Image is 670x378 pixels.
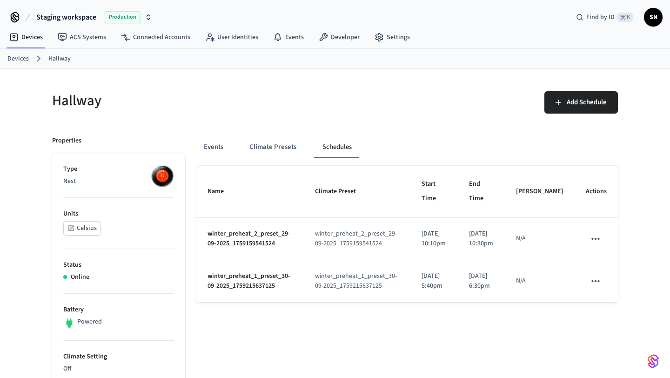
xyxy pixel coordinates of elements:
button: Schedules [315,136,359,158]
th: Climate Preset [304,166,410,218]
a: Events [266,29,311,46]
a: Settings [367,29,417,46]
button: Add Schedule [544,91,618,114]
p: Type [63,164,174,174]
p: Nest [63,176,174,186]
button: Climate Presets [242,136,304,158]
p: Battery [63,305,174,315]
span: Add Schedule [567,96,607,108]
span: Production [104,11,141,23]
button: Celsius [63,221,101,236]
p: Units [63,209,174,219]
span: SN [645,9,662,26]
img: nest_learning_thermostat [151,164,174,188]
span: Staging workspace [36,12,96,23]
a: Devices [2,29,50,46]
p: Online [71,272,89,282]
table: schedules table [196,166,618,303]
th: [PERSON_NAME] [505,166,575,218]
p: [DATE] 5:40pm [422,271,446,291]
p: [DATE] 10:30pm [469,229,494,249]
a: Hallway [48,54,71,64]
p: winter_preheat_2_preset_29-09-2025_1759159541524 [208,229,293,249]
p: Off [63,364,174,374]
p: Climate Setting [63,352,174,362]
p: Powered [77,317,102,327]
button: Events [196,136,231,158]
button: SN [644,8,663,27]
th: End Time [458,166,505,218]
a: Devices [7,54,29,64]
p: Status [63,260,174,270]
a: Developer [311,29,367,46]
th: Name [196,166,304,218]
h5: Hallway [52,91,329,110]
td: N/A [505,260,575,303]
a: ACS Systems [50,29,114,46]
img: SeamLogoGradient.69752ec5.svg [648,354,659,369]
td: winter_preheat_1_preset_30-09-2025_1759215637125 [304,260,410,303]
a: User Identities [198,29,266,46]
th: Start Time [410,166,457,218]
p: winter_preheat_1_preset_30-09-2025_1759215637125 [208,271,293,291]
td: winter_preheat_2_preset_29-09-2025_1759159541524 [304,218,410,260]
p: [DATE] 10:10pm [422,229,446,249]
span: ⌘ K [617,13,633,22]
td: N/A [505,218,575,260]
div: Find by ID⌘ K [569,9,640,26]
a: Connected Accounts [114,29,198,46]
p: [DATE] 6:30pm [469,271,494,291]
th: Actions [575,166,618,218]
span: Find by ID [586,13,615,22]
p: Properties [52,136,81,146]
